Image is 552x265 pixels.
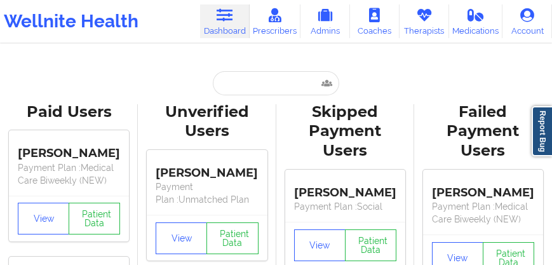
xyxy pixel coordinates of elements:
p: Payment Plan : Social [294,200,396,213]
p: Payment Plan : Medical Care Biweekly (NEW) [18,161,120,187]
button: View [156,222,207,254]
a: Therapists [400,4,449,38]
a: Dashboard [200,4,250,38]
div: Paid Users [9,102,129,122]
div: [PERSON_NAME] [432,176,534,200]
button: Patient Data [206,222,258,254]
div: Unverified Users [147,102,267,142]
div: Failed Payment Users [423,102,543,161]
div: [PERSON_NAME] [156,156,258,180]
button: View [18,203,69,234]
a: Prescribers [250,4,300,38]
div: Skipped Payment Users [285,102,405,161]
p: Payment Plan : Unmatched Plan [156,180,258,206]
a: Account [502,4,552,38]
a: Coaches [350,4,400,38]
a: Medications [449,4,502,38]
div: [PERSON_NAME] [294,176,396,200]
button: View [294,229,346,261]
a: Report Bug [532,106,552,156]
div: [PERSON_NAME] [18,137,120,161]
a: Admins [300,4,350,38]
p: Payment Plan : Medical Care Biweekly (NEW) [432,200,534,226]
button: Patient Data [69,203,120,234]
button: Patient Data [345,229,396,261]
